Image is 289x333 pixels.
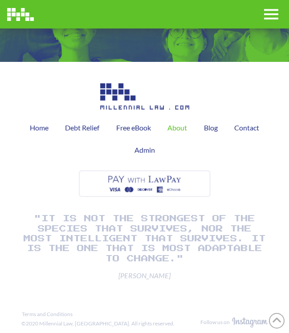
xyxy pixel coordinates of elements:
[77,168,212,199] img: Image
[127,139,163,161] a: Admin
[232,317,268,328] img: Image
[227,117,267,139] a: Contact
[21,271,268,280] span: [PERSON_NAME]
[22,117,56,139] a: Home
[196,117,225,139] a: Blog
[30,124,49,131] span: Home
[134,146,155,154] span: Admin
[100,83,189,110] img: Image
[234,124,259,131] span: Contact
[269,313,285,329] a: Back to Top
[109,117,159,139] a: Free eBook
[116,124,151,131] span: Free eBook
[7,8,34,21] img: Image
[57,117,107,139] a: Debt Relief
[160,117,195,139] a: About
[65,124,99,131] span: Debt Relief
[21,214,268,264] h1: "It is not the strongest of the species that survives, nor the most intelligent that survives. It...
[22,312,73,317] span: Terms and Conditions
[261,4,282,25] div: Toggle Off Canvas Content
[21,320,175,328] div: ©2020 Millennial Law, [GEOGRAPHIC_DATA]. All rights reserved.
[204,124,218,131] span: Blog
[200,319,230,326] div: Follow us on
[20,309,75,319] a: Terms and Conditions
[167,124,187,131] span: About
